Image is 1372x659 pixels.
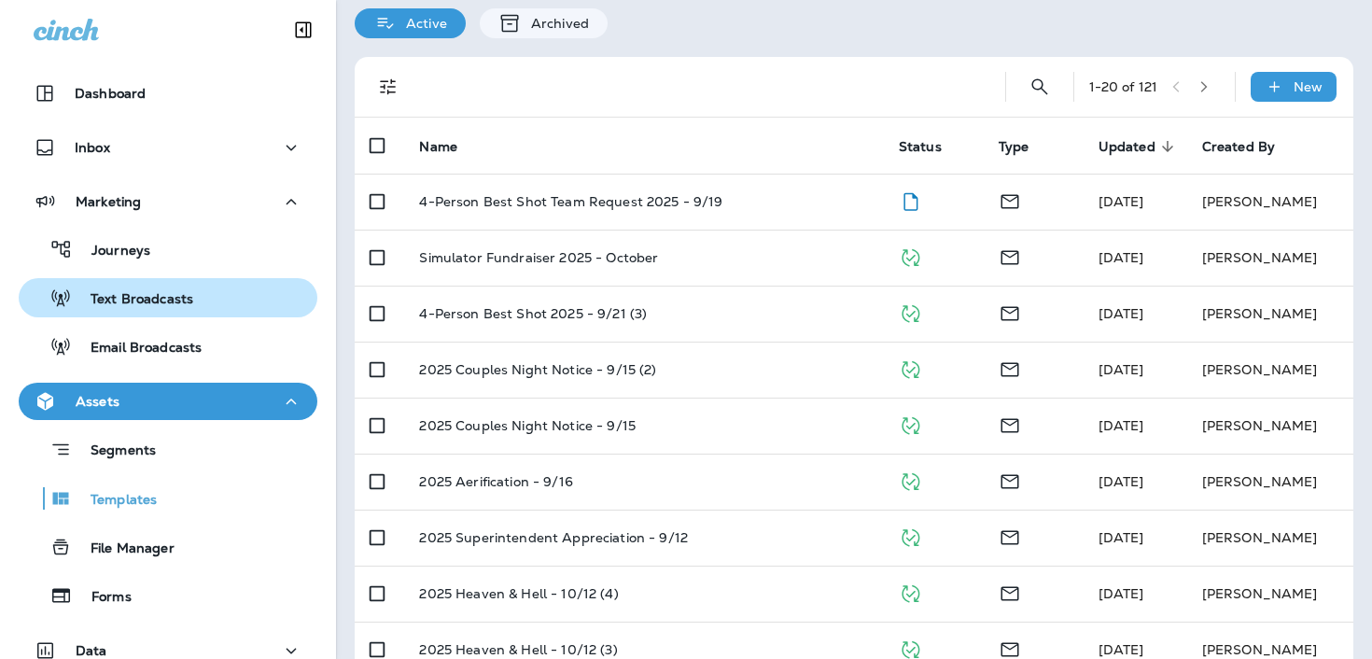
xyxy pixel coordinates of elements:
[19,183,317,220] button: Marketing
[899,359,922,376] span: Published
[72,442,156,461] p: Segments
[72,540,175,558] p: File Manager
[72,291,193,309] p: Text Broadcasts
[1089,79,1158,94] div: 1 - 20 of 121
[999,527,1021,544] span: Email
[1099,585,1144,602] span: Mikayla Anter
[899,139,942,155] span: Status
[1187,230,1353,286] td: [PERSON_NAME]
[277,11,329,49] button: Collapse Sidebar
[19,429,317,470] button: Segments
[75,86,146,101] p: Dashboard
[1099,417,1144,434] span: Mikayla Anter
[999,191,1021,208] span: Email
[1187,566,1353,622] td: [PERSON_NAME]
[899,639,922,656] span: Published
[19,129,317,166] button: Inbox
[419,586,618,601] p: 2025 Heaven & Hell - 10/12 (4)
[1099,305,1144,322] span: Mikayla Anter
[419,138,482,155] span: Name
[1099,529,1144,546] span: Mikayla Anter
[899,415,922,432] span: Published
[522,16,589,31] p: Archived
[999,415,1021,432] span: Email
[1099,641,1144,658] span: Mikayla Anter
[73,589,132,607] p: Forms
[999,359,1021,376] span: Email
[1021,68,1058,105] button: Search Templates
[1099,193,1144,210] span: Mikayla Anter
[19,75,317,112] button: Dashboard
[899,191,922,208] span: Draft
[899,303,922,320] span: Published
[419,362,656,377] p: 2025 Couples Night Notice - 9/15 (2)
[1099,249,1144,266] span: Mikayla Anter
[75,140,110,155] p: Inbox
[19,278,317,317] button: Text Broadcasts
[1202,139,1275,155] span: Created By
[76,643,107,658] p: Data
[1099,473,1144,490] span: Mikayla Anter
[19,527,317,567] button: File Manager
[1187,454,1353,510] td: [PERSON_NAME]
[1099,138,1180,155] span: Updated
[19,479,317,518] button: Templates
[999,139,1029,155] span: Type
[419,474,572,489] p: 2025 Aerification - 9/16
[1294,79,1323,94] p: New
[1202,138,1299,155] span: Created By
[72,340,202,358] p: Email Broadcasts
[899,471,922,488] span: Published
[419,139,457,155] span: Name
[76,394,119,409] p: Assets
[19,327,317,366] button: Email Broadcasts
[419,194,722,209] p: 4-Person Best Shot Team Request 2025 - 9/19
[1187,286,1353,342] td: [PERSON_NAME]
[999,471,1021,488] span: Email
[999,639,1021,656] span: Email
[1187,510,1353,566] td: [PERSON_NAME]
[419,306,647,321] p: 4-Person Best Shot 2025 - 9/21 (3)
[419,530,687,545] p: 2025 Superintendent Appreciation - 9/12
[999,583,1021,600] span: Email
[899,583,922,600] span: Published
[73,243,150,260] p: Journeys
[370,68,407,105] button: Filters
[999,138,1054,155] span: Type
[899,138,966,155] span: Status
[1099,361,1144,378] span: Mikayla Anter
[19,576,317,615] button: Forms
[397,16,447,31] p: Active
[72,492,157,510] p: Templates
[419,418,635,433] p: 2025 Couples Night Notice - 9/15
[76,194,141,209] p: Marketing
[899,527,922,544] span: Published
[1187,342,1353,398] td: [PERSON_NAME]
[899,247,922,264] span: Published
[1099,139,1155,155] span: Updated
[419,642,617,657] p: 2025 Heaven & Hell - 10/12 (3)
[19,383,317,420] button: Assets
[19,230,317,269] button: Journeys
[999,247,1021,264] span: Email
[1187,174,1353,230] td: [PERSON_NAME]
[1187,398,1353,454] td: [PERSON_NAME]
[999,303,1021,320] span: Email
[419,250,658,265] p: Simulator Fundraiser 2025 - October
